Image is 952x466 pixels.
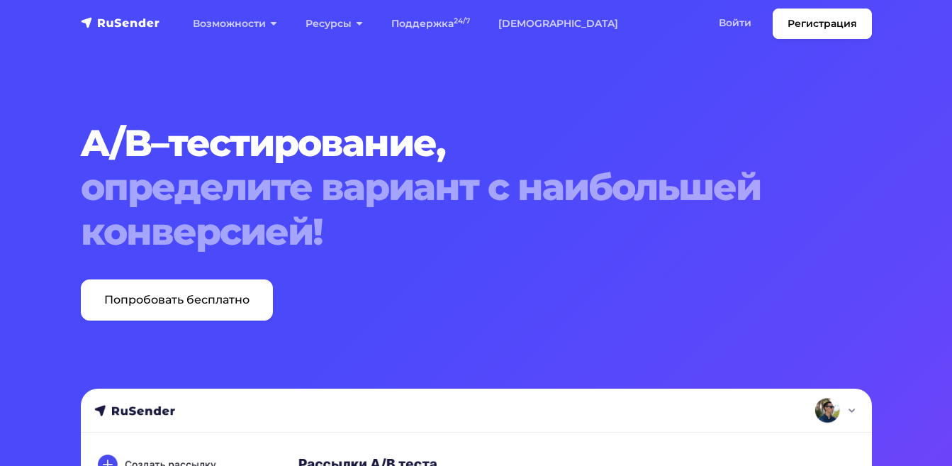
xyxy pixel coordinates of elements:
[179,9,291,38] a: Возможности
[81,121,872,254] h1: A/B–тестирование,
[484,9,632,38] a: [DEMOGRAPHIC_DATA]
[81,16,160,30] img: RuSender
[291,9,377,38] a: Ресурсы
[81,279,273,321] a: Попробовать бесплатно
[81,165,872,254] span: определите вариант с наибольшей конверсией!
[773,9,872,39] a: Регистрация
[454,16,470,26] sup: 24/7
[377,9,484,38] a: Поддержка24/7
[705,9,766,38] a: Войти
